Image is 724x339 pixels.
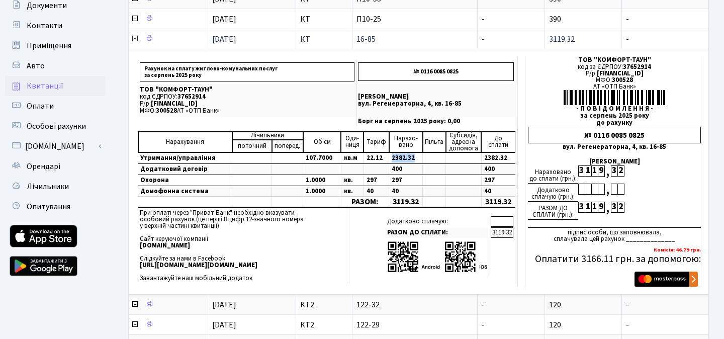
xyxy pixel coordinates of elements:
span: 122-32 [356,301,473,309]
div: 9 [598,202,604,213]
td: 40 [364,186,389,197]
div: 1 [591,202,598,213]
td: Домофонна система [138,186,232,197]
td: 400 [481,163,515,175]
span: - [482,14,485,25]
td: 2382.32 [389,152,423,164]
a: Особові рахунки [5,116,106,136]
div: АТ «ОТП Банк» [528,83,701,90]
div: підпис особи, що заповнювала, сплачувала цей рахунок ______________ [528,227,701,242]
td: Охорона [138,175,232,186]
div: 1 [585,202,591,213]
td: Додатковий договір [138,163,232,175]
td: Тариф [364,132,389,152]
p: № 0116 0085 0825 [358,62,514,81]
div: 1 [585,165,591,177]
span: [DATE] [212,299,236,310]
span: - [482,299,485,310]
td: кв. [341,186,364,197]
a: Орендарі [5,156,106,177]
span: Опитування [27,201,70,212]
span: - [626,321,704,329]
span: КТ [300,15,348,23]
div: - П О В І Д О М Л Е Н Н Я - [528,106,701,112]
td: поперед. [272,140,303,152]
div: 9 [598,165,604,177]
td: кв. [341,175,364,186]
span: КТ [300,35,348,43]
span: [DATE] [212,319,236,330]
td: 3119.32 [491,227,513,238]
span: Авто [27,60,45,71]
span: - [626,35,704,43]
span: Орендарі [27,161,60,172]
a: Лічильники [5,177,106,197]
span: Контакти [27,20,62,31]
span: [FINANCIAL_ID] [597,69,644,78]
a: Приміщення [5,36,106,56]
span: КТ2 [300,301,348,309]
a: [DOMAIN_NAME] [5,136,106,156]
div: 3 [611,165,617,177]
p: Р/р: [140,101,354,107]
td: РАЗОМ ДО СПЛАТИ: [385,227,490,238]
td: 297 [364,175,389,186]
span: [DATE] [212,14,236,25]
div: 1 [591,165,598,177]
div: , [604,165,611,177]
a: Контакти [5,16,106,36]
td: Субсидія, адресна допомога [446,132,482,152]
span: 37652914 [623,62,651,71]
div: за серпень 2025 року [528,113,701,119]
span: Особові рахунки [27,121,86,132]
span: Лічильники [27,181,69,192]
div: код за ЄДРПОУ: [528,64,701,70]
span: Квитанції [27,80,63,92]
div: ТОВ "КОМФОРТ-ТАУН" [528,57,701,63]
span: - [626,301,704,309]
span: - [482,34,485,45]
div: 3 [611,202,617,213]
div: № 0116 0085 0825 [528,127,701,143]
td: До cплати [481,132,515,152]
p: МФО: АТ «ОТП Банк» [140,108,354,114]
div: до рахунку [528,120,701,126]
div: , [604,202,611,213]
td: Лічильники [232,132,303,140]
p: Рахунок на сплату житлово-комунальних послуг за серпень 2025 року [140,62,354,81]
td: Додатково сплачую: [385,216,490,227]
td: Нарахо- вано [389,132,423,152]
span: [DATE] [212,34,236,45]
span: [FINANCIAL_ID] [151,99,198,108]
td: поточний [232,140,272,152]
p: вул. Регенераторна, 4, кв. 16-85 [358,101,514,107]
td: Об'єм [303,132,341,152]
div: 3 [578,165,585,177]
td: Оди- ниця [341,132,364,152]
span: 37652914 [177,92,206,101]
td: Нарахування [138,132,232,152]
div: 2 [617,165,624,177]
span: 122-29 [356,321,473,329]
div: МФО: [528,77,701,83]
span: 390 [549,14,561,25]
p: Борг на серпень 2025 року: 0,00 [358,118,514,125]
td: 297 [481,175,515,186]
td: При оплаті через "Приват-Банк" необхідно вказувати особовий рахунок (це перші 8 цифр 12-значного ... [138,208,349,284]
span: КТ2 [300,321,348,329]
span: Приміщення [27,40,71,51]
a: Опитування [5,197,106,217]
h5: Оплатити 3166.11 грн. за допомогою: [528,253,701,265]
div: Р/р: [528,70,701,77]
div: Додатково сплачую (грн.): [528,184,578,202]
span: 300528 [612,75,633,84]
span: 120 [549,319,561,330]
td: 1.0000 [303,186,341,197]
div: Нараховано до сплати (грн.): [528,165,578,184]
div: 2 [617,202,624,213]
span: 300528 [156,106,177,115]
div: РАЗОМ ДО СПЛАТИ (грн.): [528,202,578,220]
td: Пільга [423,132,446,152]
p: [PERSON_NAME] [358,94,514,100]
div: вул. Регенераторна, 4, кв. 16-85 [528,144,701,150]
